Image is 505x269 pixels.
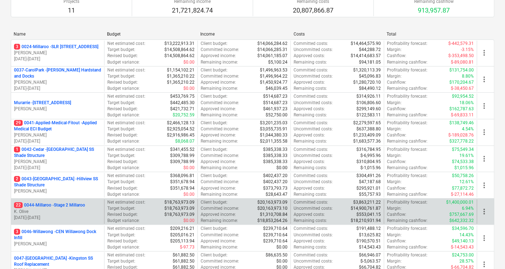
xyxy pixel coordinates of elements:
p: $0.00 [183,218,195,224]
p: $3,055,735.91 [260,126,287,132]
p: Remaining income : [201,59,238,65]
p: $3,201,235.03 [260,120,287,126]
p: Remaining income : [201,191,238,198]
p: $2,925,054.52 [167,126,195,132]
p: Profitability forecast : [387,226,427,232]
p: Remaining costs : [294,165,327,171]
p: Approved income : [201,212,236,218]
p: Net estimated cost : [107,147,145,153]
p: Budget variance : [107,59,140,65]
p: $514,687.23 [263,93,287,99]
p: $44,288.72 [359,47,381,53]
p: $14,508,864.62 [164,53,195,59]
p: Remaining costs : [294,191,327,198]
p: Committed costs : [294,41,328,47]
p: $421,732.71 [170,106,195,112]
span: 1 [14,147,20,152]
p: $14,900,761.87 [351,205,381,212]
p: 21,721,824.74 [172,6,212,15]
p: $402,437.20 [263,173,287,179]
p: Target budget : [107,126,135,132]
p: Uncommitted costs : [294,126,333,132]
p: [PERSON_NAME] [14,79,101,85]
p: $-1,015.96 [360,165,381,171]
p: $368,096.81 [170,173,195,179]
p: 0047-[GEOGRAPHIC_DATA] - Kingston SS Roof Replacement [14,255,101,268]
p: Client budget : [201,41,228,47]
p: Committed costs : [294,67,328,73]
p: 0041-Applied-Medical-Fitout - Applied Medical ECI Budget [14,120,101,132]
p: Approved income : [201,185,236,191]
p: Committed income : [201,47,239,53]
p: $453,769.75 [170,93,195,99]
p: $0.00 [183,85,195,92]
p: 8.80% [462,73,474,79]
p: Revised budget : [107,212,138,218]
p: $-69,833.11 [451,112,474,118]
div: 220044-Millaroo -Stage 2 MillarooK. Olive[DATE]-[DATE] [14,202,101,221]
p: $2,279,597.65 [353,120,381,126]
p: $18,763,973.09 [164,205,195,212]
p: $1,015.96 [454,165,474,171]
span: more_vert [480,128,488,136]
p: $341,455.52 [170,147,195,153]
p: [DATE] - [DATE] [14,165,101,171]
p: Uncommitted costs : [294,179,333,185]
p: Remaining income : [201,138,238,144]
p: $351,678.94 [170,185,195,191]
p: $-6,995.96 [360,153,381,159]
p: [PERSON_NAME] [14,188,101,194]
p: $385,338.33 [263,147,287,153]
p: Remaining costs : [294,218,327,224]
p: [PERSON_NAME] [14,159,101,165]
span: more_vert [480,102,488,110]
p: Committed income : [201,100,239,106]
p: Target budget : [107,205,135,212]
p: Uncommitted costs : [294,100,333,106]
p: $50,758.26 [452,173,474,179]
p: Profitability forecast : [387,93,427,99]
div: 0037-CarolPark -[PERSON_NAME] Hardstand and Docks[PERSON_NAME][DATE]-[DATE] [14,67,101,92]
p: $0.00 [183,165,195,171]
p: $1,044,380.33 [260,132,287,138]
p: $77,872.72 [452,185,474,191]
p: Budget variance : [107,85,140,92]
p: Remaining income : [201,112,238,118]
p: $106,806.60 [356,100,381,106]
p: Revised budget : [107,132,138,138]
p: [DATE] - [DATE] [14,56,101,62]
p: $94,181.05 [359,59,381,65]
p: Profitability forecast : [387,41,427,47]
span: 3 [14,44,20,50]
p: $1,154,102.21 [167,67,195,73]
p: $8,068.07 [175,138,195,144]
p: $75,549.34 [452,147,474,153]
p: Revised budget : [107,106,138,112]
p: Remaining cashflow : [387,165,427,171]
p: $351,678.94 [170,179,195,185]
p: 6.94% [462,205,474,212]
p: Remaining costs : [294,112,327,118]
p: Committed costs : [294,199,328,205]
p: Remaining cashflow : [387,191,427,198]
p: $47,187.68 [359,179,381,185]
p: $13,222,913.31 [164,41,195,47]
p: $14,066,284.62 [257,41,287,47]
p: $327,778.22 [449,138,474,144]
p: Approved costs : [294,79,325,85]
p: Cashflow : [387,53,406,59]
span: 29 [14,120,23,126]
span: more_vert [480,234,488,242]
p: $385,338.33 [263,153,287,159]
p: [PERSON_NAME] [14,241,101,247]
p: $514,687.23 [263,100,287,106]
p: $20,752.59 [173,112,195,118]
p: Committed income : [201,205,239,212]
p: $-27,114.46 [451,191,474,198]
p: Net estimated cost : [107,67,145,73]
p: Approved costs : [294,53,325,59]
div: Name [14,32,101,37]
p: Target budget : [107,153,135,159]
span: 2 [14,176,20,182]
p: $1,496,963.53 [260,67,287,73]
